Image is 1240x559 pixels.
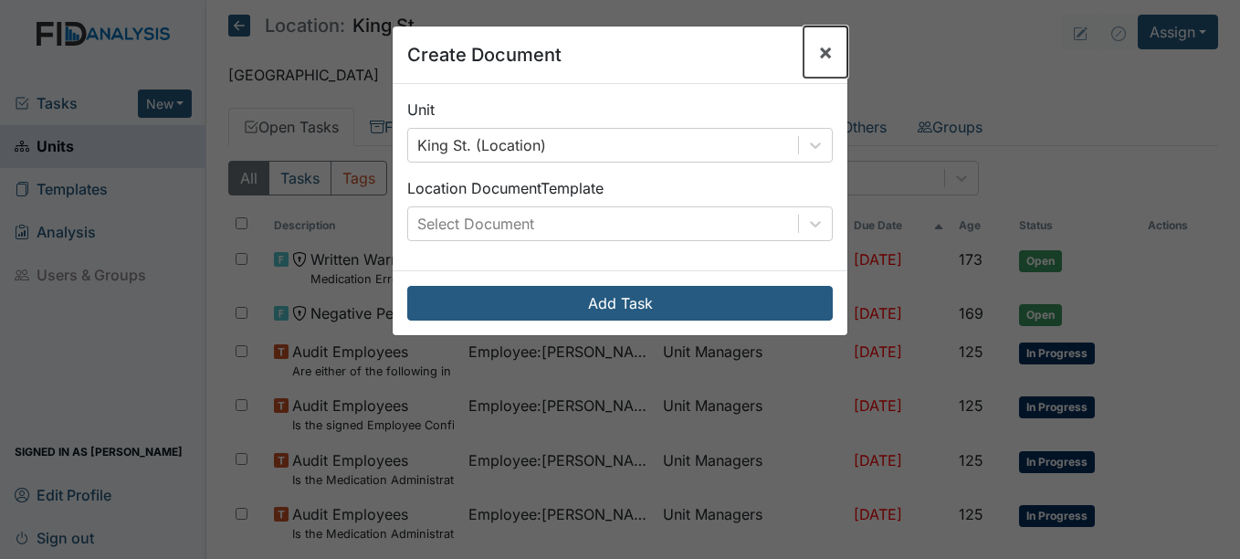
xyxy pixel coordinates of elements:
[818,38,833,65] span: ×
[407,177,604,199] label: Location Document Template
[804,26,847,78] button: Close
[407,41,562,69] h5: Create Document
[417,213,534,235] div: Select Document
[407,99,435,121] label: Unit
[407,286,833,321] button: Add Task
[417,134,546,156] div: King St. (Location)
